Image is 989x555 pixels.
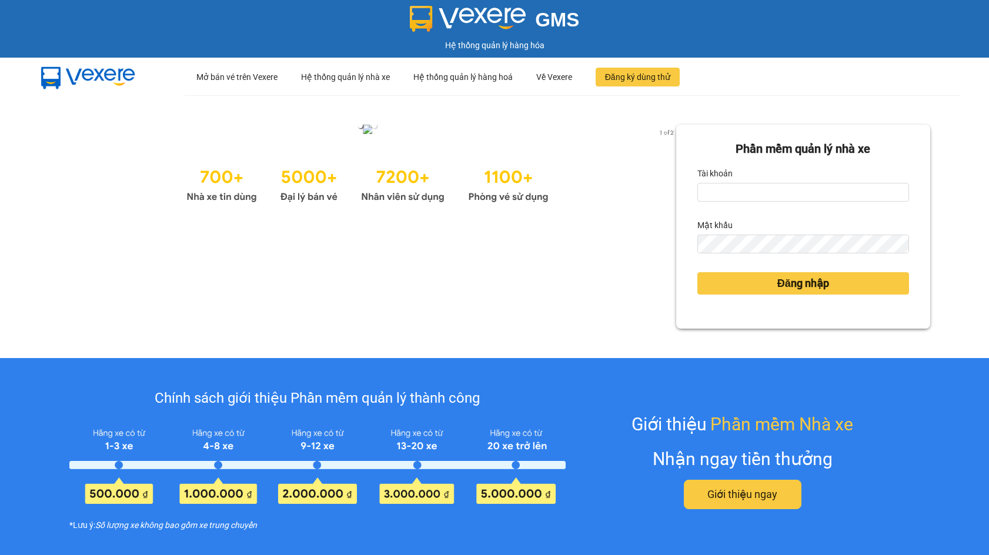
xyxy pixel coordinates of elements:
[535,9,579,31] span: GMS
[697,235,909,253] input: Mật khẩu
[697,164,733,183] label: Tài khoản
[697,216,733,235] label: Mật khẩu
[69,519,566,531] div: *Lưu ý:
[196,58,278,96] div: Mở bán vé trên Vexere
[660,125,676,138] button: next slide / item
[358,123,363,128] li: slide item 1
[410,18,580,27] a: GMS
[29,58,147,96] img: mbUUG5Q.png
[372,123,377,128] li: slide item 2
[59,125,75,138] button: previous slide / item
[605,71,670,83] span: Đăng ký dùng thử
[536,58,572,96] div: Về Vexere
[410,6,526,32] img: logo 2
[697,140,909,158] div: Phần mềm quản lý nhà xe
[632,410,853,438] div: Giới thiệu
[656,125,676,140] p: 1 of 2
[95,519,257,531] i: Số lượng xe không bao gồm xe trung chuyển
[69,424,566,504] img: policy-intruduce-detail.png
[697,183,909,202] input: Tài khoản
[413,58,513,96] div: Hệ thống quản lý hàng hoá
[653,445,833,473] div: Nhận ngay tiền thưởng
[707,486,777,503] span: Giới thiệu ngay
[69,387,566,410] div: Chính sách giới thiệu Phần mềm quản lý thành công
[697,272,909,295] button: Đăng nhập
[710,410,853,438] span: Phần mềm Nhà xe
[596,68,680,86] button: Đăng ký dùng thử
[777,275,829,292] span: Đăng nhập
[186,161,549,206] img: Statistics.png
[684,480,801,509] button: Giới thiệu ngay
[301,58,390,96] div: Hệ thống quản lý nhà xe
[3,39,986,52] div: Hệ thống quản lý hàng hóa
